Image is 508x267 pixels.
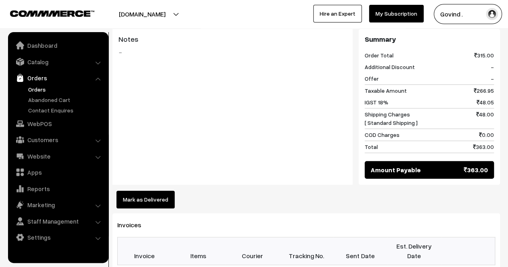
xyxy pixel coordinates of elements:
[365,74,379,83] span: Offer
[491,74,494,83] span: -
[10,71,106,85] a: Orders
[116,191,175,208] button: Mark as Delivered
[117,221,151,229] span: Invoices
[387,237,441,265] th: Est. Delivery Date
[371,165,421,175] span: Amount Payable
[10,55,106,69] a: Catalog
[365,63,415,71] span: Additional Discount
[118,47,347,57] blockquote: -
[10,198,106,212] a: Marketing
[333,237,387,265] th: Sent Date
[486,8,498,20] img: user
[279,237,333,265] th: Tracking No.
[365,86,407,95] span: Taxable Amount
[26,106,106,114] a: Contact Enquires
[365,143,378,151] span: Total
[10,132,106,147] a: Customers
[365,110,418,127] span: Shipping Charges [ Standard Shipping ]
[26,96,106,104] a: Abandoned Cart
[10,165,106,179] a: Apps
[10,8,80,18] a: COMMMERCE
[474,86,494,95] span: 266.95
[365,35,494,44] h3: Summary
[10,38,106,53] a: Dashboard
[365,98,388,106] span: IGST 18%
[477,98,494,106] span: 48.05
[491,63,494,71] span: -
[10,181,106,196] a: Reports
[225,237,279,265] th: Courier
[10,149,106,163] a: Website
[476,110,494,127] span: 48.00
[365,130,400,139] span: COD Charges
[10,116,106,131] a: WebPOS
[479,130,494,139] span: 0.00
[474,51,494,59] span: 315.00
[369,5,424,22] a: My Subscription
[10,230,106,245] a: Settings
[10,214,106,228] a: Staff Management
[26,85,106,94] a: Orders
[171,237,225,265] th: Items
[10,10,94,16] img: COMMMERCE
[434,4,502,24] button: Govind .
[118,35,347,44] h3: Notes
[91,4,194,24] button: [DOMAIN_NAME]
[464,165,488,175] span: 363.00
[473,143,494,151] span: 363.00
[313,5,362,22] a: Hire an Expert
[118,237,171,265] th: Invoice
[365,51,394,59] span: Order Total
